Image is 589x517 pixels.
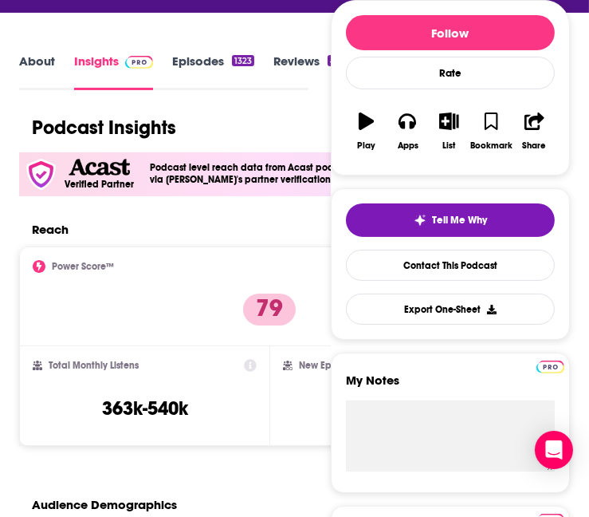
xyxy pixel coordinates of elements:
[74,53,153,90] a: InsightsPodchaser Pro
[125,56,153,69] img: Podchaser Pro
[469,102,513,160] button: Bookmark
[346,15,555,50] button: Follow
[172,53,254,90] a: Episodes1323
[346,250,555,281] a: Contact This Podcast
[232,55,254,66] div: 1323
[52,261,114,272] h2: Power Score™
[19,53,55,90] a: About
[243,294,296,326] p: 79
[32,222,69,237] h2: Reach
[470,140,512,151] div: Bookmark
[414,214,426,227] img: tell me why sparkle
[273,53,338,90] a: Reviews4
[102,397,188,420] h3: 363k-540k
[535,431,573,469] div: Open Intercom Messenger
[536,361,564,373] img: Podchaser Pro
[433,214,488,227] span: Tell Me Why
[32,497,177,512] h2: Audience Demographics
[32,116,176,140] h1: Podcast Insights
[429,102,470,160] button: List
[346,102,387,160] button: Play
[65,180,134,189] h5: Verified Partner
[536,358,564,373] a: Pro website
[26,159,57,190] img: verfied icon
[442,140,455,151] div: List
[299,360,387,371] h2: New Episode Listens
[346,294,555,325] button: Export One-Sheet
[522,140,546,151] div: Share
[346,203,555,237] button: tell me why sparkleTell Me Why
[513,102,555,160] button: Share
[346,373,555,401] label: My Notes
[357,140,375,151] div: Play
[387,102,429,160] button: Apps
[150,162,514,186] h4: Podcast level reach data from Acast podcasts has been independently verified via [PERSON_NAME]'s ...
[49,360,139,371] h2: Total Monthly Listens
[346,57,555,89] div: Rate
[69,159,129,176] img: Acast
[398,140,418,151] div: Apps
[328,55,338,66] div: 4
